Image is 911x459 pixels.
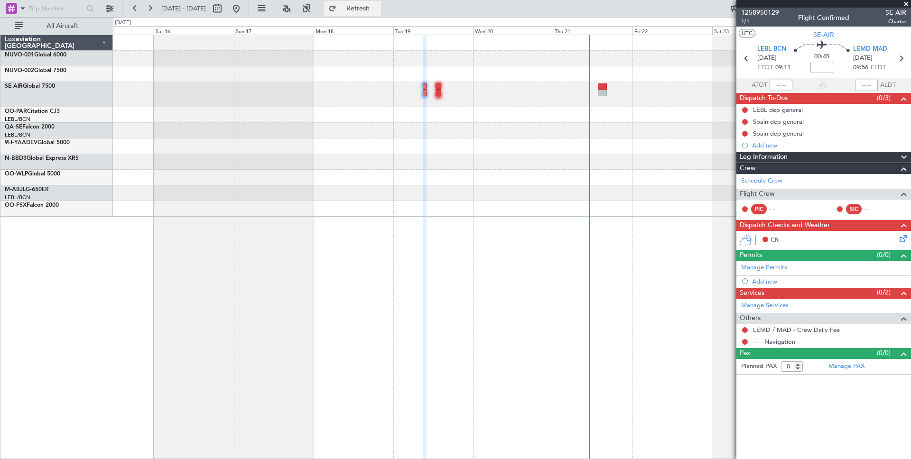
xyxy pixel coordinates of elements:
[753,326,840,334] a: LEMD / MAD - Crew Daily Fee
[877,93,891,103] span: (0/3)
[864,205,885,213] div: - -
[753,106,803,114] div: LEBL dep general
[393,26,473,35] div: Tue 19
[740,220,830,231] span: Dispatch Checks and Weather
[5,109,27,114] span: OO-PAR
[877,250,891,260] span: (0/0)
[338,5,378,12] span: Refresh
[29,1,82,16] input: Trip Number
[740,250,762,261] span: Permits
[5,109,60,114] a: OO-PARCitation CJ3
[5,171,60,177] a: OO-WLPGlobal 5000
[74,26,154,35] div: Fri 15
[5,124,22,130] span: QA-SE
[775,63,790,73] span: 09:11
[757,45,786,54] span: LEBL BCN
[5,68,34,73] span: NUVO-002
[5,52,66,58] a: NUVO-001Global 6000
[115,19,131,27] div: [DATE]
[5,116,30,123] a: LEBL/BCN
[853,54,873,63] span: [DATE]
[5,156,79,161] a: N-BBD3Global Express XRS
[5,202,59,208] a: OO-FSXFalcon 2000
[25,23,100,29] span: All Aircraft
[885,8,906,18] span: SE-AIR
[473,26,553,35] div: Wed 20
[828,362,865,371] a: Manage PAX
[5,194,30,201] a: LEBL/BCN
[757,63,773,73] span: ETOT
[234,26,314,35] div: Sun 17
[740,313,761,324] span: Others
[10,18,103,34] button: All Aircraft
[632,26,712,35] div: Fri 22
[5,187,26,193] span: M-ABJL
[741,176,782,186] a: Schedule Crew
[877,348,891,358] span: (0/0)
[769,205,790,213] div: - -
[314,26,393,35] div: Mon 18
[740,189,775,200] span: Flight Crew
[853,63,868,73] span: 09:56
[740,288,764,299] span: Services
[740,152,788,163] span: Leg Information
[853,45,887,54] span: LEMD MAD
[5,171,28,177] span: OO-WLP
[5,68,66,73] a: NUVO-002Global 7500
[154,26,233,35] div: Sat 16
[741,18,779,26] span: 1/1
[752,81,767,90] span: ATOT
[5,156,27,161] span: N-BBD3
[712,26,792,35] div: Sat 23
[741,8,779,18] span: 1258950129
[5,83,23,89] span: SE-AIR
[553,26,632,35] div: Thu 21
[798,13,849,23] div: Flight Confirmed
[739,29,755,37] button: UTC
[740,163,756,174] span: Crew
[5,140,37,146] span: 9H-YAADEV
[846,204,862,214] div: SIC
[770,80,792,91] input: --:--
[757,54,777,63] span: [DATE]
[5,202,27,208] span: OO-FSX
[871,63,886,73] span: ELDT
[752,277,906,285] div: Add new
[877,287,891,297] span: (0/2)
[740,348,750,359] span: Pax
[753,118,804,126] div: Spain dep general
[5,124,55,130] a: QA-SEFalcon 2000
[741,362,777,371] label: Planned PAX
[741,301,789,311] a: Manage Services
[885,18,906,26] span: Charter
[752,141,906,149] div: Add new
[751,204,767,214] div: PIC
[740,93,788,104] span: Dispatch To-Dos
[5,83,55,89] a: SE-AIRGlobal 7500
[814,52,829,62] span: 00:45
[771,236,779,245] span: CR
[5,52,34,58] span: NUVO-001
[753,338,795,346] a: --- - Navigation
[741,263,787,273] a: Manage Permits
[753,129,804,138] div: Spain dep general
[5,131,30,138] a: LEBL/BCN
[880,81,896,90] span: ALDT
[813,30,834,40] span: SE-AIR
[324,1,381,16] button: Refresh
[161,4,206,13] span: [DATE] - [DATE]
[5,187,49,193] a: M-ABJLG-650ER
[5,140,70,146] a: 9H-YAADEVGlobal 5000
